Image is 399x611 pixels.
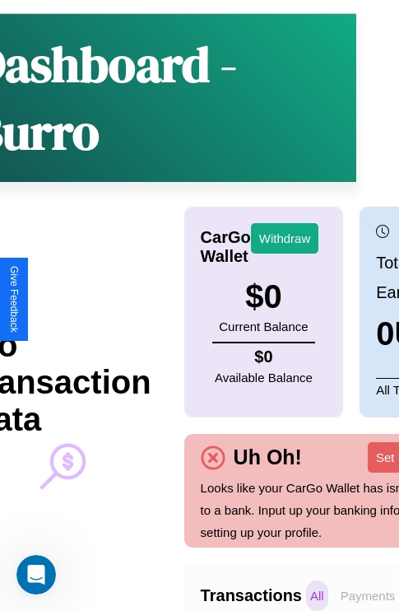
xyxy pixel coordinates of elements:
h4: Transactions [201,586,302,605]
button: Withdraw [251,223,319,254]
h4: Uh Oh! [225,445,310,469]
h4: CarGo Wallet [201,228,251,266]
p: Available Balance [215,366,313,389]
p: All [306,581,328,611]
p: Current Balance [219,315,308,338]
div: Give Feedback [8,266,20,333]
h3: $ 0 [219,278,308,315]
iframe: Intercom live chat [16,555,56,595]
h4: $ 0 [215,347,313,366]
